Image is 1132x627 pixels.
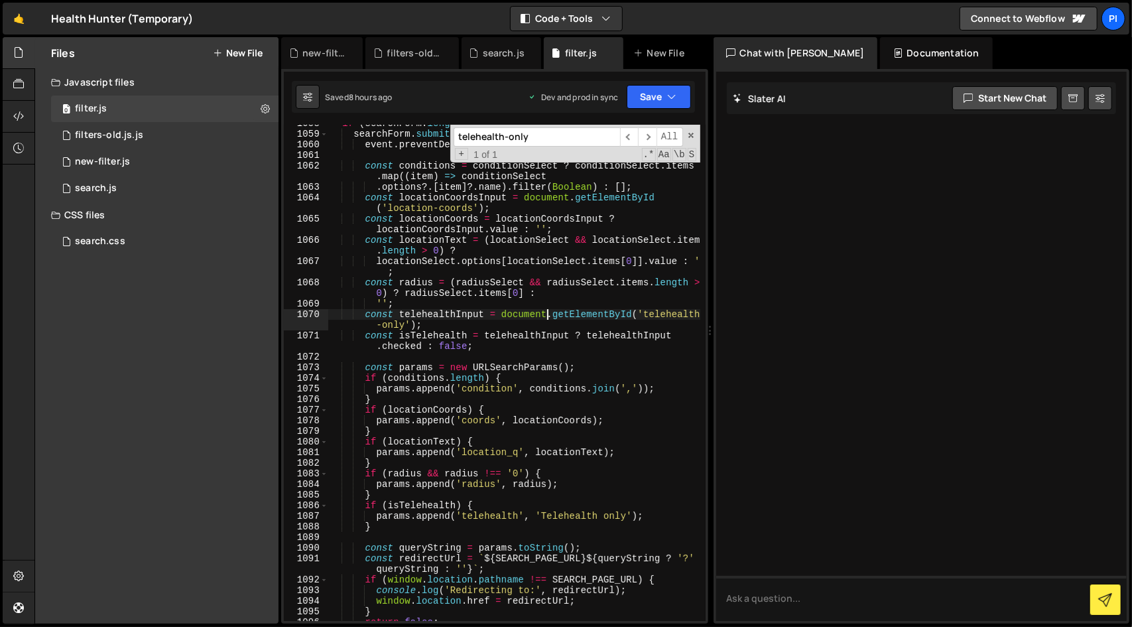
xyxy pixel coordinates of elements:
div: 1069 [284,299,328,309]
span: 0 [62,105,70,115]
span: Search In Selection [688,148,696,161]
div: 1093 [284,585,328,596]
div: 1082 [284,458,328,468]
div: search.css [75,236,125,247]
div: 1078 [284,415,328,426]
div: 1077 [284,405,328,415]
span: Alt-Enter [657,127,683,147]
div: 1074 [284,373,328,383]
div: 1080 [284,437,328,447]
h2: Slater AI [733,92,786,105]
span: Toggle Replace mode [455,148,469,160]
a: Pi [1101,7,1125,31]
div: search.js [483,46,525,60]
button: Code + Tools [511,7,622,31]
span: Whole Word Search [672,148,686,161]
div: 1086 [284,500,328,511]
div: 1060 [284,139,328,150]
div: 1059 [284,129,328,139]
div: 1061 [284,150,328,161]
a: 🤙 [3,3,35,35]
div: 1062 [284,161,328,182]
div: filter.js [75,103,107,115]
div: 1064 [284,192,328,214]
div: 1088 [284,522,328,532]
div: 1095 [284,606,328,617]
span: ​ [638,127,657,147]
div: 1068 [284,277,328,299]
div: 1084 [284,479,328,490]
div: 1063 [284,182,328,192]
div: 1073 [284,362,328,373]
div: 1094 [284,596,328,606]
div: 1071 [284,330,328,352]
div: 16494/46184.js [51,149,279,175]
div: Saved [325,92,393,103]
div: 16494/45743.css [51,228,279,255]
div: 16494/45764.js [51,122,279,149]
div: 1079 [284,426,328,437]
div: 1070 [284,309,328,330]
span: CaseSensitive Search [657,148,671,161]
button: Start new chat [952,86,1058,110]
div: 1067 [284,256,328,277]
div: 1092 [284,575,328,585]
div: Health Hunter (Temporary) [51,11,193,27]
div: Documentation [880,37,992,69]
div: New File [634,46,690,60]
div: 1085 [284,490,328,500]
div: filters-old.js.js [75,129,143,141]
div: search.js [75,182,117,194]
div: Dev and prod in sync [528,92,618,103]
span: ​ [620,127,639,147]
div: new-filter.js [75,156,130,168]
button: Save [627,85,691,109]
div: Javascript files [35,69,279,96]
div: 1090 [284,543,328,553]
div: filter.js [565,46,597,60]
span: 1 of 1 [468,149,503,160]
a: Connect to Webflow [960,7,1098,31]
div: 16494/45041.js [51,175,279,202]
input: Search for [454,127,620,147]
div: 16494/44708.js [51,96,279,122]
div: 1091 [284,553,328,575]
div: 1087 [284,511,328,522]
div: 1081 [284,447,328,458]
div: 1066 [284,235,328,256]
div: filters-old.js.js [387,46,443,60]
div: Chat with [PERSON_NAME] [714,37,878,69]
h2: Files [51,46,75,60]
button: New File [213,48,263,58]
div: new-filter.js [302,46,347,60]
div: 1083 [284,468,328,479]
div: 8 hours ago [349,92,393,103]
div: CSS files [35,202,279,228]
span: RegExp Search [642,148,656,161]
div: 1065 [284,214,328,235]
div: 1089 [284,532,328,543]
div: 1075 [284,383,328,394]
div: 1076 [284,394,328,405]
div: 1072 [284,352,328,362]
